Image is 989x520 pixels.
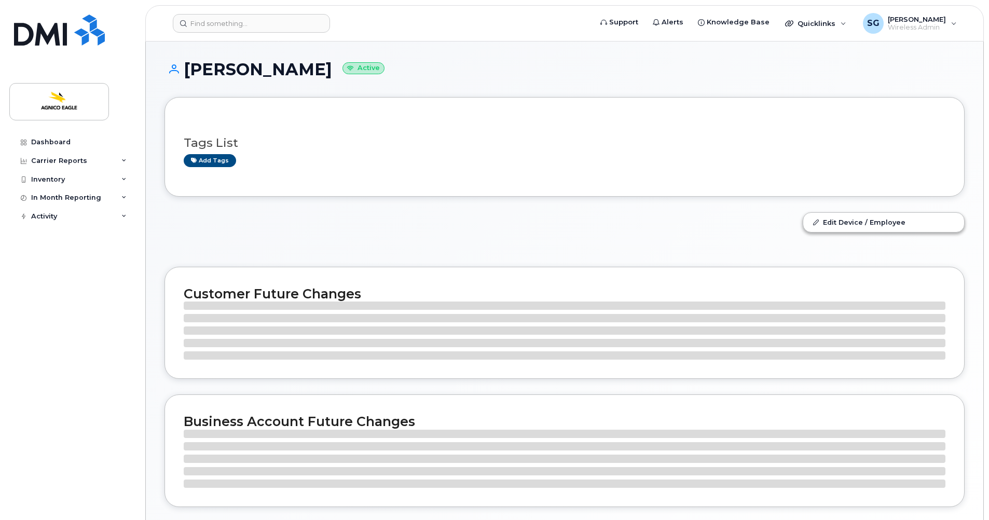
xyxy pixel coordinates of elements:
[184,136,945,149] h3: Tags List
[342,62,384,74] small: Active
[184,414,945,429] h2: Business Account Future Changes
[184,286,945,302] h2: Customer Future Changes
[184,154,236,167] a: Add tags
[164,60,965,78] h1: [PERSON_NAME]
[803,213,964,231] a: Edit Device / Employee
